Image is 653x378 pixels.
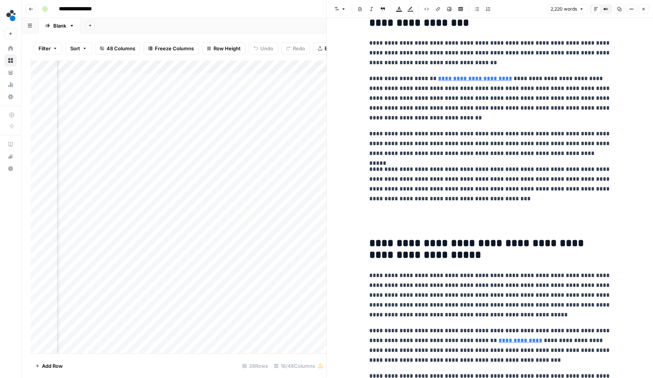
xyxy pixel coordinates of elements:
[547,4,587,14] button: 2,220 words
[5,79,17,91] a: Usage
[5,67,17,79] a: Your Data
[249,42,278,54] button: Undo
[5,151,16,162] div: What's new?
[5,9,18,22] img: spot.ai Logo
[313,42,356,54] button: Export CSV
[5,91,17,103] a: Settings
[202,42,246,54] button: Row Height
[143,42,199,54] button: Freeze Columns
[70,45,80,52] span: Sort
[271,360,326,372] div: 16/48 Columns
[260,45,273,52] span: Undo
[5,54,17,67] a: Browse
[214,45,241,52] span: Row Height
[34,42,62,54] button: Filter
[281,42,310,54] button: Redo
[39,18,81,33] a: Blank
[155,45,194,52] span: Freeze Columns
[31,360,67,372] button: Add Row
[5,6,17,25] button: Workspace: spot.ai
[5,150,17,163] button: What's new?
[293,45,305,52] span: Redo
[5,163,17,175] button: Help + Support
[5,42,17,54] a: Home
[39,45,51,52] span: Filter
[42,362,63,370] span: Add Row
[5,138,17,150] a: AirOps Academy
[551,6,577,12] span: 2,220 words
[53,22,66,29] div: Blank
[107,45,135,52] span: 48 Columns
[239,360,271,372] div: 28 Rows
[95,42,140,54] button: 48 Columns
[65,42,92,54] button: Sort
